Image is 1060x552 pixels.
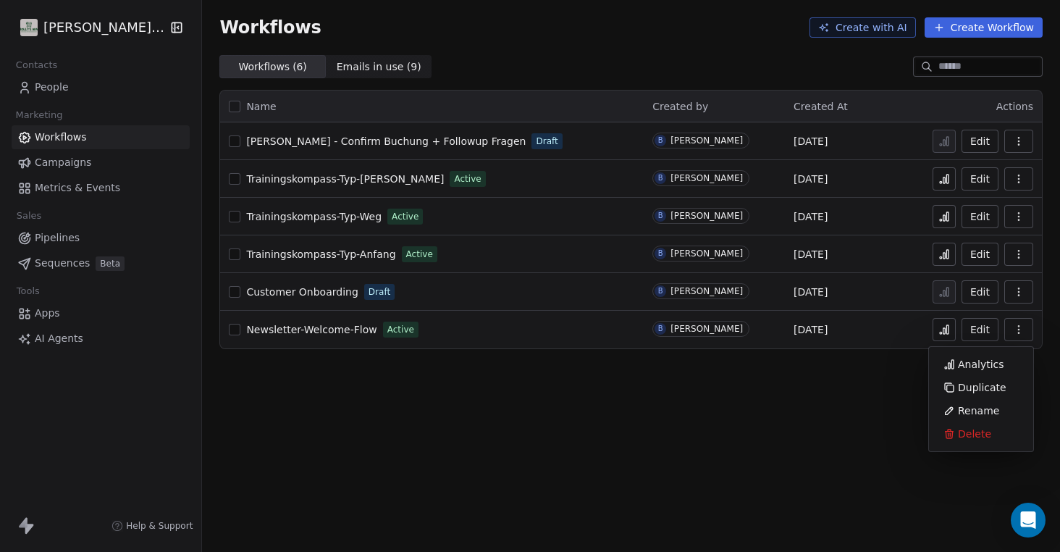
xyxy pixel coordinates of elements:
[9,104,69,126] span: Marketing
[12,251,190,275] a: SequencesBeta
[369,285,390,298] span: Draft
[670,248,743,259] div: [PERSON_NAME]
[12,327,190,351] a: AI Agents
[962,243,998,266] button: Edit
[670,286,743,296] div: [PERSON_NAME]
[219,17,321,38] span: Workflows
[246,211,382,222] span: Trainingskompass-Typ-Weg
[20,19,38,36] img: Molly%20default%20logo.png
[658,248,663,259] div: B
[387,323,414,336] span: Active
[536,135,558,148] span: Draft
[962,167,998,191] button: Edit
[962,205,998,228] button: Edit
[670,135,743,146] div: [PERSON_NAME]
[962,280,998,304] button: Edit
[246,322,377,337] a: Newsletter-Welcome-Flow
[12,176,190,200] a: Metrics & Events
[35,256,90,271] span: Sequences
[12,301,190,325] a: Apps
[670,173,743,183] div: [PERSON_NAME]
[246,134,526,149] a: [PERSON_NAME] - Confirm Buchung + Followup Fragen
[35,130,87,145] span: Workflows
[337,59,421,75] span: Emails in use ( 9 )
[658,210,663,222] div: B
[794,285,828,299] span: [DATE]
[658,135,663,146] div: B
[794,322,828,337] span: [DATE]
[962,130,998,153] button: Edit
[12,151,190,175] a: Campaigns
[246,324,377,335] span: Newsletter-Welcome-Flow
[17,15,159,40] button: [PERSON_NAME]'s Way
[10,280,46,302] span: Tools
[112,520,193,532] a: Help & Support
[1011,503,1046,538] div: Open Intercom Messenger
[10,205,48,227] span: Sales
[794,247,828,262] span: [DATE]
[652,101,708,112] span: Created by
[246,285,358,299] a: Customer Onboarding
[658,285,663,297] div: B
[12,75,190,99] a: People
[958,357,1004,372] span: Analytics
[9,54,64,76] span: Contacts
[246,247,395,262] a: Trainingskompass-Typ-Anfang
[126,520,193,532] span: Help & Support
[35,155,91,170] span: Campaigns
[35,331,83,346] span: AI Agents
[794,172,828,186] span: [DATE]
[958,427,991,441] span: Delete
[246,286,358,298] span: Customer Onboarding
[246,172,444,186] a: Trainingskompass-Typ-[PERSON_NAME]
[670,324,743,334] div: [PERSON_NAME]
[958,403,999,418] span: Rename
[958,380,1006,395] span: Duplicate
[406,248,433,261] span: Active
[658,323,663,335] div: B
[35,80,69,95] span: People
[246,248,395,260] span: Trainingskompass-Typ-Anfang
[996,101,1033,112] span: Actions
[43,18,166,37] span: [PERSON_NAME]'s Way
[96,256,125,271] span: Beta
[925,17,1043,38] button: Create Workflow
[670,211,743,221] div: [PERSON_NAME]
[246,209,382,224] a: Trainingskompass-Typ-Weg
[454,172,481,185] span: Active
[12,226,190,250] a: Pipelines
[35,230,80,246] span: Pipelines
[794,209,828,224] span: [DATE]
[962,318,998,341] button: Edit
[794,134,828,149] span: [DATE]
[246,99,276,114] span: Name
[658,172,663,184] div: B
[794,101,848,112] span: Created At
[246,173,444,185] span: Trainingskompass-Typ-[PERSON_NAME]
[392,210,418,223] span: Active
[809,17,916,38] button: Create with AI
[35,306,60,321] span: Apps
[35,180,120,196] span: Metrics & Events
[246,135,526,147] span: [PERSON_NAME] - Confirm Buchung + Followup Fragen
[12,125,190,149] a: Workflows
